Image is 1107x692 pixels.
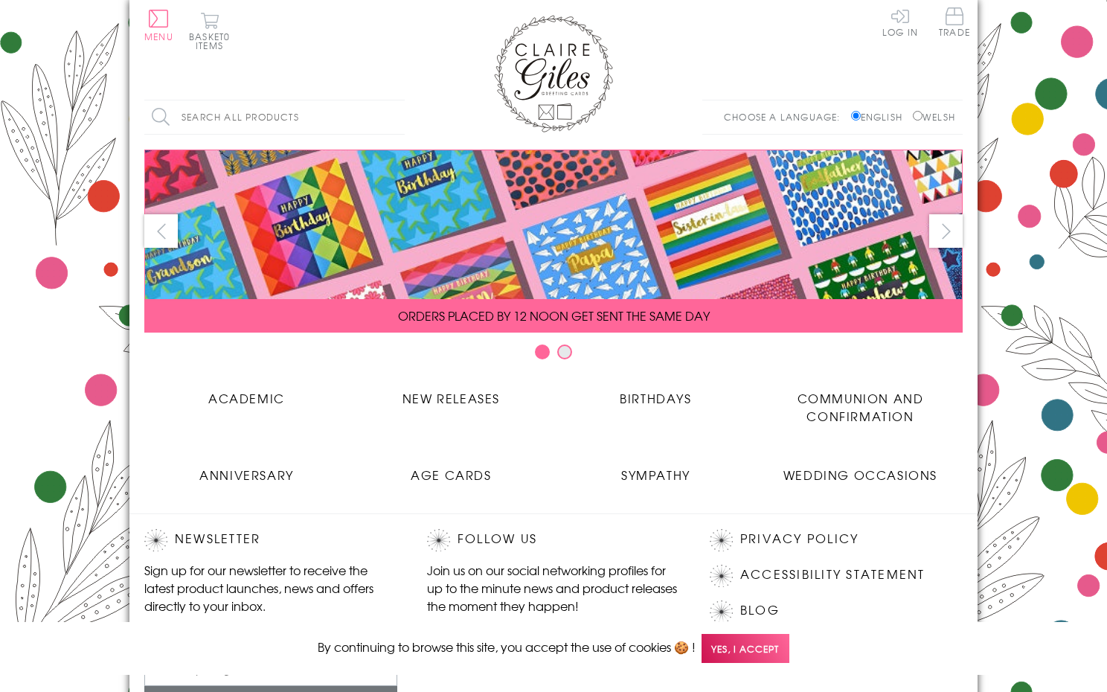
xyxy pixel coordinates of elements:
[390,100,405,134] input: Search
[411,466,491,484] span: Age Cards
[929,214,963,248] button: next
[758,455,963,484] a: Wedding Occasions
[199,466,294,484] span: Anniversary
[620,389,691,407] span: Birthdays
[557,345,572,359] button: Carousel Page 2
[144,30,173,43] span: Menu
[882,7,918,36] a: Log In
[851,110,910,124] label: English
[189,12,230,50] button: Basket0 items
[494,15,613,132] img: Claire Giles Greetings Cards
[939,7,970,36] span: Trade
[913,110,955,124] label: Welsh
[144,529,397,551] h2: Newsletter
[398,307,710,324] span: ORDERS PLACED BY 12 NOON GET SENT THE SAME DAY
[553,455,758,484] a: Sympathy
[913,111,922,121] input: Welsh
[427,529,680,551] h2: Follow Us
[144,344,963,367] div: Carousel Pagination
[144,214,178,248] button: prev
[402,389,500,407] span: New Releases
[783,466,937,484] span: Wedding Occasions
[144,378,349,407] a: Academic
[553,378,758,407] a: Birthdays
[349,378,553,407] a: New Releases
[758,378,963,425] a: Communion and Confirmation
[740,529,859,549] a: Privacy Policy
[349,455,553,484] a: Age Cards
[724,110,848,124] p: Choose a language:
[798,389,924,425] span: Communion and Confirmation
[208,389,285,407] span: Academic
[740,600,780,621] a: Blog
[427,561,680,615] p: Join us on our social networking profiles for up to the minute news and product releases the mome...
[740,565,925,585] a: Accessibility Statement
[144,561,397,615] p: Sign up for our newsletter to receive the latest product launches, news and offers directly to yo...
[144,10,173,41] button: Menu
[144,455,349,484] a: Anniversary
[851,111,861,121] input: English
[939,7,970,39] a: Trade
[196,30,230,52] span: 0 items
[535,345,550,359] button: Carousel Page 1 (Current Slide)
[621,466,690,484] span: Sympathy
[702,634,789,663] span: Yes, I accept
[144,100,405,134] input: Search all products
